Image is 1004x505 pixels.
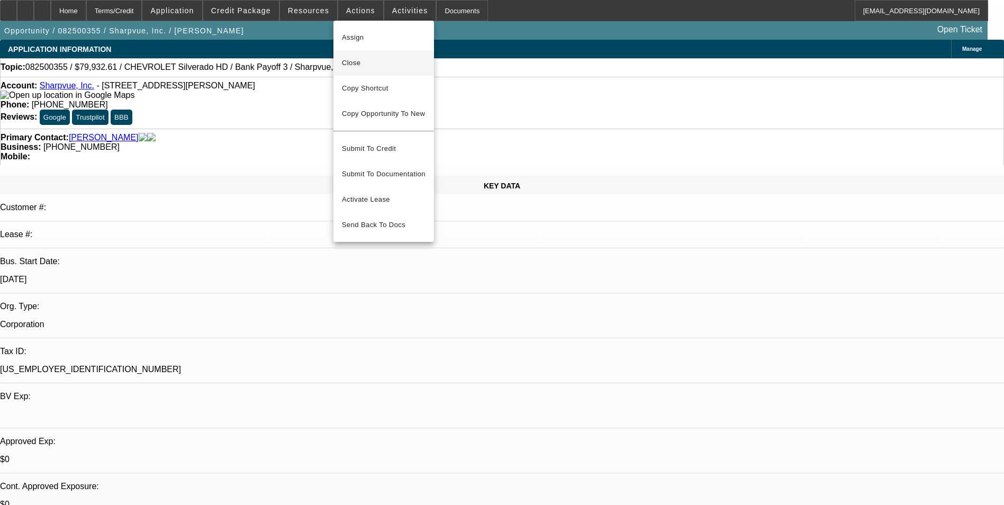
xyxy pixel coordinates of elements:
span: Copy Opportunity To New [342,110,425,118]
span: Submit To Credit [342,142,426,155]
span: Close [342,57,426,69]
span: Send Back To Docs [342,219,426,231]
span: Assign [342,31,426,44]
span: Copy Shortcut [342,82,426,95]
span: Activate Lease [342,193,426,206]
span: Submit To Documentation [342,168,426,181]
